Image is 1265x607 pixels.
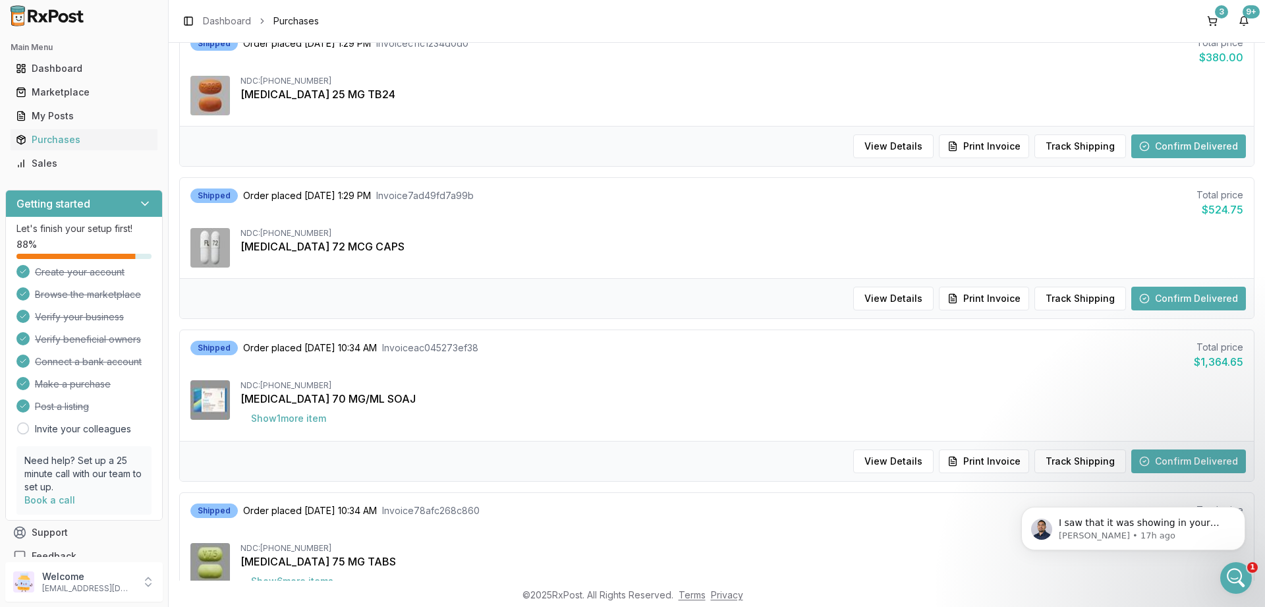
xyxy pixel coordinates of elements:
button: Sales [5,153,163,174]
span: Invoice 78afc268c860 [382,504,480,517]
button: Confirm Delivered [1131,134,1246,158]
div: Shipped [190,341,238,355]
button: Purchases [5,129,163,150]
button: Track Shipping [1034,449,1126,473]
p: Let's finish your setup first! [16,222,152,235]
a: Book a call [24,494,75,506]
img: RxPost Logo [5,5,90,26]
img: Aimovig 70 MG/ML SOAJ [190,380,230,420]
button: Confirm Delivered [1131,287,1246,310]
div: [MEDICAL_DATA] 25 MG TB24 [240,86,1243,102]
div: [MEDICAL_DATA] 72 MCG CAPS [240,239,1243,254]
div: NDC: [PHONE_NUMBER] [240,228,1243,239]
button: Track Shipping [1034,134,1126,158]
button: Feedback [5,544,163,568]
button: View Details [853,134,934,158]
div: 9+ [1243,5,1260,18]
span: Feedback [32,550,76,563]
div: Marketplace [16,86,152,99]
button: Dashboard [5,58,163,79]
span: Order placed [DATE] 10:34 AM [243,341,377,355]
a: Terms [679,589,706,600]
img: Gemtesa 75 MG TABS [190,543,230,583]
h2: Main Menu [11,42,157,53]
iframe: Intercom live chat [1220,562,1252,594]
a: Invite your colleagues [35,422,131,436]
button: Marketplace [5,82,163,103]
a: Sales [11,152,157,175]
button: 3 [1202,11,1223,32]
p: [EMAIL_ADDRESS][DOMAIN_NAME] [42,583,134,594]
span: Order placed [DATE] 10:34 AM [243,504,377,517]
img: Linzess 72 MCG CAPS [190,228,230,268]
img: User avatar [13,571,34,593]
span: Post a listing [35,400,89,413]
button: Print Invoice [939,134,1029,158]
div: $524.75 [1196,202,1243,217]
div: Shipped [190,188,238,203]
div: NDC: [PHONE_NUMBER] [240,76,1243,86]
div: Total price [1194,341,1243,354]
a: Dashboard [11,57,157,80]
p: Welcome [42,570,134,583]
button: Track Shipping [1034,287,1126,310]
div: $380.00 [1196,49,1243,65]
button: My Posts [5,105,163,127]
span: Verify beneficial owners [35,333,141,346]
div: Dashboard [16,62,152,75]
iframe: Intercom notifications message [1001,479,1265,571]
span: Invoice c11c1234d0d0 [376,37,468,50]
span: 1 [1247,562,1258,573]
div: Shipped [190,504,238,518]
button: Print Invoice [939,449,1029,473]
div: Sales [16,157,152,170]
button: 9+ [1233,11,1254,32]
div: 3 [1215,5,1228,18]
button: View Details [853,287,934,310]
span: Browse the marketplace [35,288,141,301]
button: Confirm Delivered [1131,449,1246,473]
div: [MEDICAL_DATA] 70 MG/ML SOAJ [240,391,1243,407]
span: Order placed [DATE] 1:29 PM [243,189,371,202]
span: 88 % [16,238,37,251]
button: View Details [853,449,934,473]
a: Purchases [11,128,157,152]
button: Show1more item [240,407,337,430]
span: Verify your business [35,310,124,324]
button: Show6more items [240,569,344,593]
div: NDC: [PHONE_NUMBER] [240,543,1243,554]
button: Support [5,521,163,544]
img: Myrbetriq 25 MG TB24 [190,76,230,115]
a: Privacy [711,589,743,600]
div: Purchases [16,133,152,146]
span: Invoice ac045273ef38 [382,341,478,355]
div: NDC: [PHONE_NUMBER] [240,380,1243,391]
a: My Posts [11,104,157,128]
div: My Posts [16,109,152,123]
span: Order placed [DATE] 1:29 PM [243,37,371,50]
span: Connect a bank account [35,355,142,368]
nav: breadcrumb [203,14,319,28]
a: Marketplace [11,80,157,104]
span: Make a purchase [35,378,111,391]
div: Total price [1196,188,1243,202]
div: Shipped [190,36,238,51]
div: [MEDICAL_DATA] 75 MG TABS [240,554,1243,569]
span: Purchases [273,14,319,28]
a: Dashboard [203,14,251,28]
span: Create your account [35,266,125,279]
div: Total price [1196,36,1243,49]
div: $1,364.65 [1194,354,1243,370]
button: Print Invoice [939,287,1029,310]
span: Invoice 7ad49fd7a99b [376,189,474,202]
h3: Getting started [16,196,90,212]
p: Need help? Set up a 25 minute call with our team to set up. [24,454,144,494]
